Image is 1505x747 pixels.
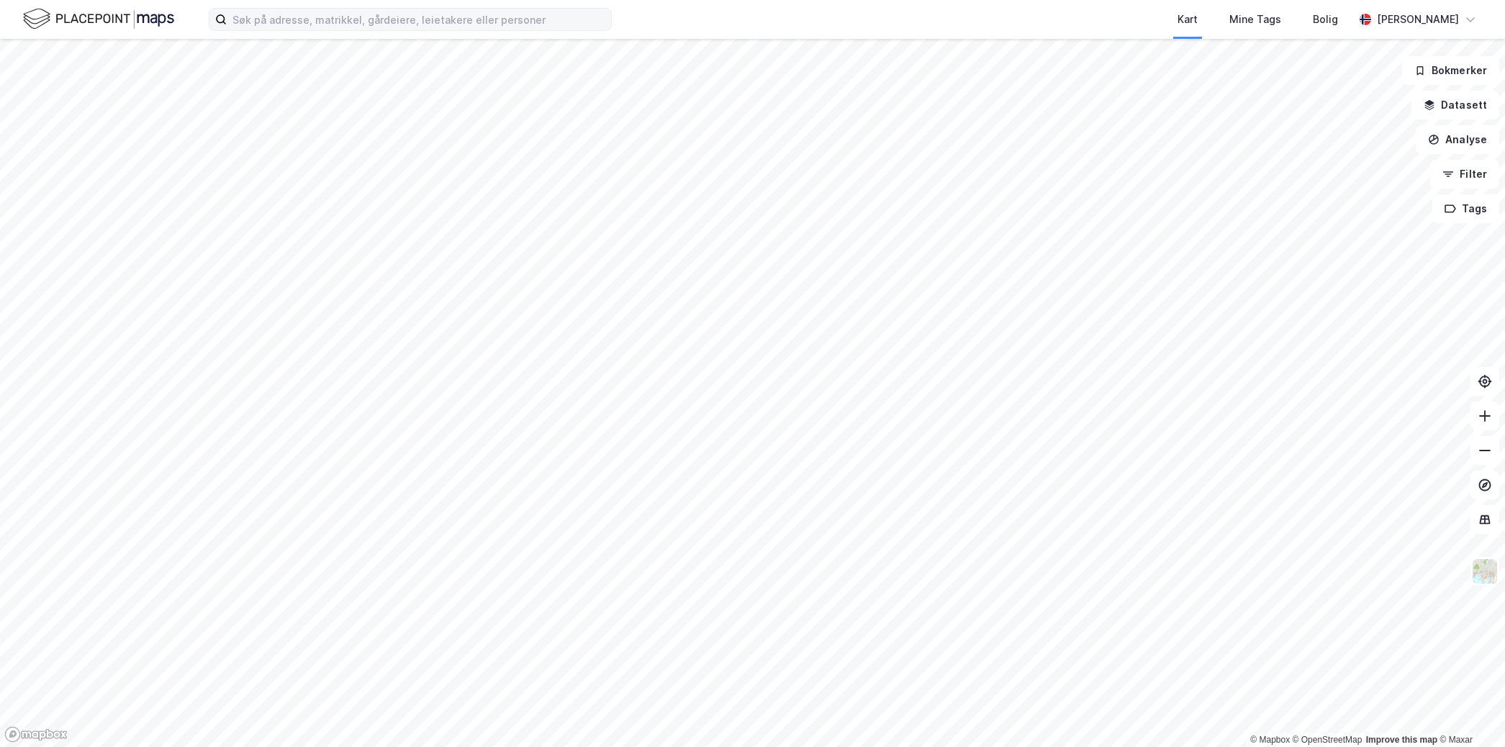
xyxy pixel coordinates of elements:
button: Analyse [1416,125,1499,154]
iframe: Chat Widget [1433,678,1505,747]
a: Mapbox homepage [4,726,68,743]
button: Bokmerker [1402,56,1499,85]
div: Bolig [1313,11,1338,28]
div: Kontrollprogram for chat [1433,678,1505,747]
button: Tags [1432,194,1499,223]
button: Datasett [1411,91,1499,119]
a: Improve this map [1366,735,1437,745]
a: Mapbox [1250,735,1290,745]
a: OpenStreetMap [1293,735,1362,745]
div: [PERSON_NAME] [1377,11,1459,28]
input: Søk på adresse, matrikkel, gårdeiere, leietakere eller personer [227,9,611,30]
button: Filter [1430,160,1499,189]
div: Mine Tags [1229,11,1281,28]
img: Z [1471,558,1499,585]
div: Kart [1178,11,1198,28]
img: logo.f888ab2527a4732fd821a326f86c7f29.svg [23,6,174,32]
